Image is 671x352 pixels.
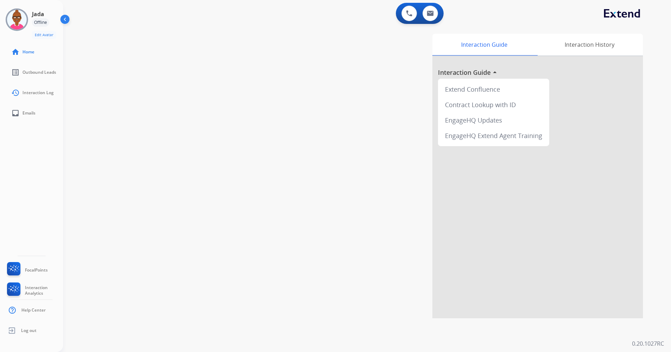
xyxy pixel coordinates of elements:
[441,97,546,112] div: Contract Lookup with ID
[11,109,20,117] mat-icon: inbox
[32,31,56,39] button: Edit Avatar
[21,307,46,313] span: Help Center
[441,112,546,128] div: EngageHQ Updates
[7,10,27,30] img: avatar
[22,49,34,55] span: Home
[22,110,35,116] span: Emails
[32,18,49,27] div: Offline
[22,90,54,96] span: Interaction Log
[632,339,664,348] p: 0.20.1027RC
[32,10,44,18] h3: Jada
[6,262,48,278] a: FocalPoints
[536,34,643,56] div: Interaction History
[6,282,63,299] a: Interaction Analytics
[11,68,20,77] mat-icon: list_alt
[11,48,20,56] mat-icon: home
[25,267,48,273] span: FocalPoints
[441,82,546,97] div: Extend Confluence
[11,89,20,97] mat-icon: history
[22,70,56,75] span: Outbound Leads
[432,34,536,56] div: Interaction Guide
[21,328,36,333] span: Log out
[441,128,546,143] div: EngageHQ Extend Agent Training
[25,285,63,296] span: Interaction Analytics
